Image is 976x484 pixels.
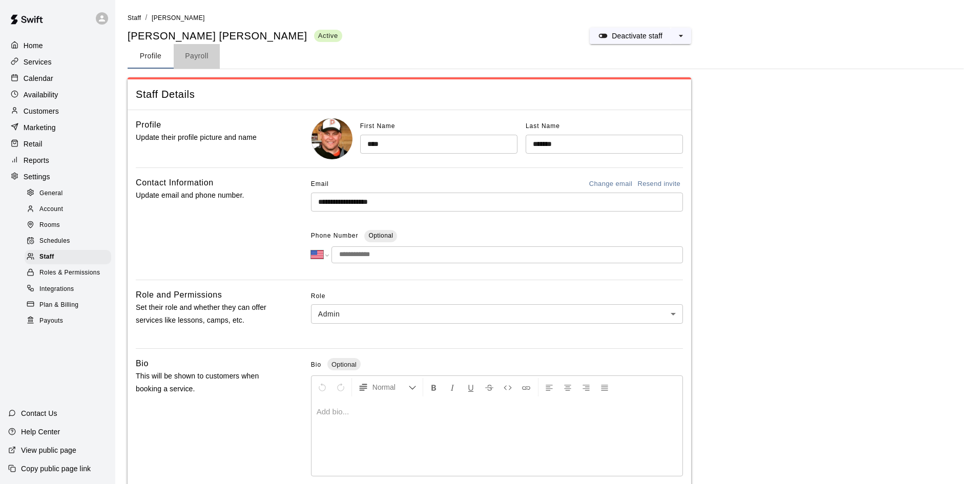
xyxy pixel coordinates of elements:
h6: Role and Permissions [136,288,222,302]
a: Customers [8,103,107,119]
a: Payouts [25,313,115,329]
p: Customers [24,106,59,116]
span: Payouts [39,316,63,326]
span: Optional [327,361,360,368]
span: Integrations [39,284,74,294]
div: Admin [311,304,683,323]
button: Right Align [577,378,595,396]
p: Contact Us [21,408,57,418]
button: Insert Link [517,378,535,396]
div: Roles & Permissions [25,266,111,280]
p: Set their role and whether they can offer services like lessons, camps, etc. [136,301,278,327]
a: Staff [25,249,115,265]
button: Left Align [541,378,558,396]
p: This will be shown to customers when booking a service. [136,370,278,395]
a: Retail [8,136,107,152]
div: Account [25,202,111,217]
li: / [145,12,147,23]
p: Home [24,40,43,51]
div: Reports [8,153,107,168]
div: Integrations [25,282,111,297]
span: Phone Number [311,228,359,244]
span: Plan & Billing [39,300,78,310]
div: Plan & Billing [25,298,111,312]
p: Reports [24,155,49,165]
button: Format Underline [462,378,480,396]
a: Staff [128,13,141,22]
button: Profile [128,44,174,69]
h6: Contact Information [136,176,214,190]
span: Staff [39,252,54,262]
p: Settings [24,172,50,182]
button: Formatting Options [354,378,421,396]
span: Bio [311,361,321,368]
a: Marketing [8,120,107,135]
span: Optional [368,232,393,239]
a: Plan & Billing [25,297,115,313]
p: Update email and phone number. [136,189,278,202]
p: Deactivate staff [612,31,662,41]
span: Email [311,176,329,193]
p: Copy public page link [21,464,91,474]
a: Home [8,38,107,53]
p: Calendar [24,73,53,83]
p: Retail [24,139,43,149]
span: Active [314,31,342,40]
div: Staff [25,250,111,264]
button: Justify Align [596,378,613,396]
a: Integrations [25,281,115,297]
a: Services [8,54,107,70]
button: Center Align [559,378,576,396]
span: Rooms [39,220,60,230]
button: Format Bold [425,378,443,396]
button: select merge strategy [671,28,691,44]
button: Redo [332,378,349,396]
div: [PERSON_NAME] [PERSON_NAME] [128,29,342,43]
div: General [25,186,111,201]
a: Schedules [25,234,115,249]
div: Payouts [25,314,111,328]
span: Roles & Permissions [39,268,100,278]
span: Role [311,288,683,305]
div: Rooms [25,218,111,233]
button: Format Italics [444,378,461,396]
span: [PERSON_NAME] [152,14,205,22]
button: Deactivate staff [590,28,671,44]
div: staff form tabs [128,44,964,69]
span: Account [39,204,63,215]
a: Roles & Permissions [25,265,115,281]
p: Availability [24,90,58,100]
p: Services [24,57,52,67]
span: First Name [360,122,396,130]
div: split button [590,28,691,44]
span: Last Name [526,122,560,130]
button: Change email [587,176,635,192]
span: Normal [372,382,408,392]
a: Rooms [25,218,115,234]
button: Undo [314,378,331,396]
a: Settings [8,169,107,184]
img: Ryan Hoffman [312,118,352,159]
span: Schedules [39,236,70,246]
button: Resend invite [635,176,683,192]
div: Schedules [25,234,111,248]
a: Calendar [8,71,107,86]
span: Staff [128,14,141,22]
nav: breadcrumb [128,12,964,24]
p: Help Center [21,427,60,437]
p: View public page [21,445,76,455]
button: Format Strikethrough [481,378,498,396]
span: General [39,188,63,199]
a: Availability [8,87,107,102]
h6: Bio [136,357,149,370]
p: Update their profile picture and name [136,131,278,144]
span: Staff Details [136,88,683,101]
